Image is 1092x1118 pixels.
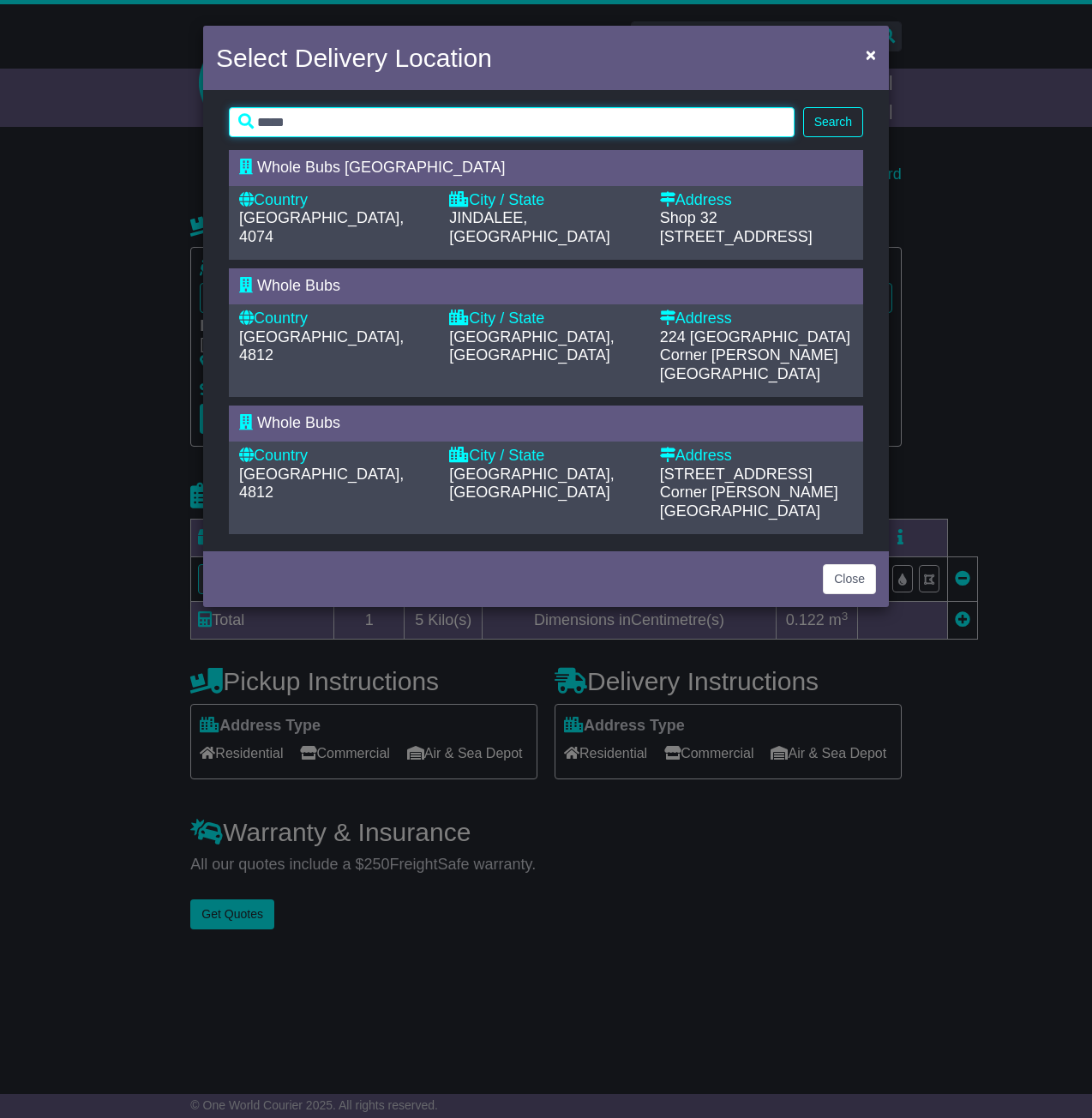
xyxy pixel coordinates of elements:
[449,209,609,245] span: JINDALEE, [GEOGRAPHIC_DATA]
[449,310,642,328] div: City / State
[857,37,885,72] button: Close
[257,277,340,294] span: Whole Bubs
[823,564,876,594] button: Close
[449,328,614,364] span: [GEOGRAPHIC_DATA], [GEOGRAPHIC_DATA]
[660,228,813,245] span: [STREET_ADDRESS]
[660,310,853,328] div: Address
[660,328,850,346] span: 224 [GEOGRAPHIC_DATA]
[216,39,492,77] h4: Select Delivery Location
[449,191,642,210] div: City / State
[239,328,404,364] span: [GEOGRAPHIC_DATA], 4812
[239,209,404,245] span: [GEOGRAPHIC_DATA], 4074
[449,447,642,466] div: City / State
[660,447,853,466] div: Address
[660,466,813,483] span: [STREET_ADDRESS]
[660,209,717,226] span: Shop 32
[803,107,863,137] button: Search
[257,159,505,176] span: Whole Bubs [GEOGRAPHIC_DATA]
[239,191,432,210] div: Country
[257,414,340,431] span: Whole Bubs
[239,466,404,502] span: [GEOGRAPHIC_DATA], 4812
[660,484,838,520] span: Corner [PERSON_NAME] [GEOGRAPHIC_DATA]
[866,45,876,64] span: ×
[239,310,432,328] div: Country
[449,466,614,502] span: [GEOGRAPHIC_DATA], [GEOGRAPHIC_DATA]
[239,447,432,466] div: Country
[660,191,853,210] div: Address
[660,346,838,382] span: Corner [PERSON_NAME] [GEOGRAPHIC_DATA]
